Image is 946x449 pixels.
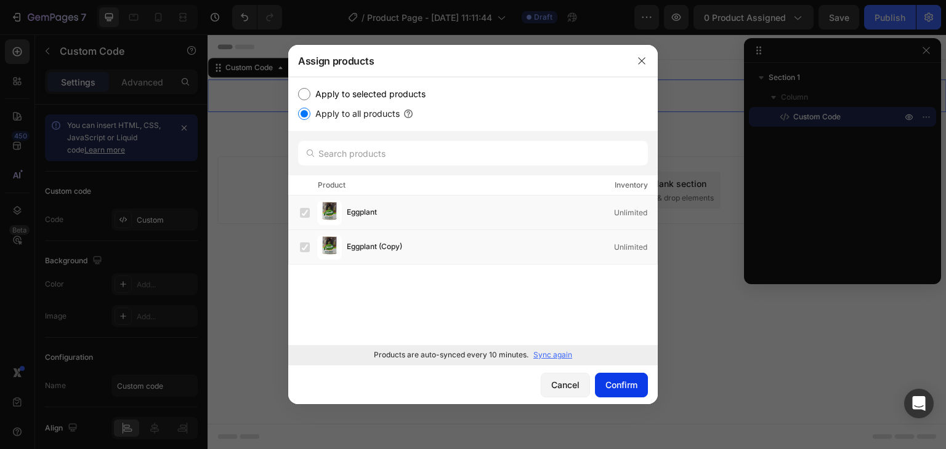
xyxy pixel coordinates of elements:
div: Cancel [551,378,580,391]
span: inspired by CRO experts [231,158,315,169]
div: Open Intercom Messenger [904,389,934,418]
div: Generate layout [334,143,398,156]
button: Confirm [595,373,648,397]
div: Product [318,179,346,191]
label: Apply to all products [310,106,400,121]
p: Sync again [533,349,572,360]
span: Eggplant [347,206,377,220]
span: from URL or image [332,158,398,169]
input: Search products [298,141,648,165]
div: Unlimited [614,207,657,219]
div: Add blank section [424,143,499,156]
p: Products are auto-synced every 10 minutes. [374,349,528,360]
div: Confirm [605,378,637,391]
div: Assign products [288,45,626,77]
span: Add section [341,115,399,128]
img: product-img [317,201,342,225]
div: Custom Code [15,28,68,39]
div: /> [288,77,658,365]
img: product-img [317,235,342,260]
label: Apply to selected products [310,87,426,101]
div: Unlimited [614,241,657,253]
span: Eggplant (Copy) [347,240,402,254]
span: then drag & drop elements [414,158,506,169]
div: Inventory [615,179,648,191]
div: Choose templates [237,143,312,156]
button: Cancel [541,373,590,397]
